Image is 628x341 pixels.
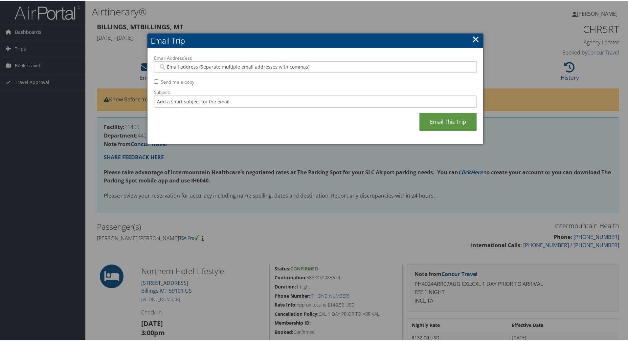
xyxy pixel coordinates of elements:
input: Email address (Separate multiple email addresses with commas) [158,63,472,70]
label: Email Address(es): [154,54,477,61]
a: Email This Trip [419,112,477,130]
a: × [472,32,480,45]
label: Send me a copy [161,78,194,85]
label: Subject: [154,88,477,95]
input: Add a short subject for the email [154,95,477,107]
h2: Email Trip [147,33,483,47]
